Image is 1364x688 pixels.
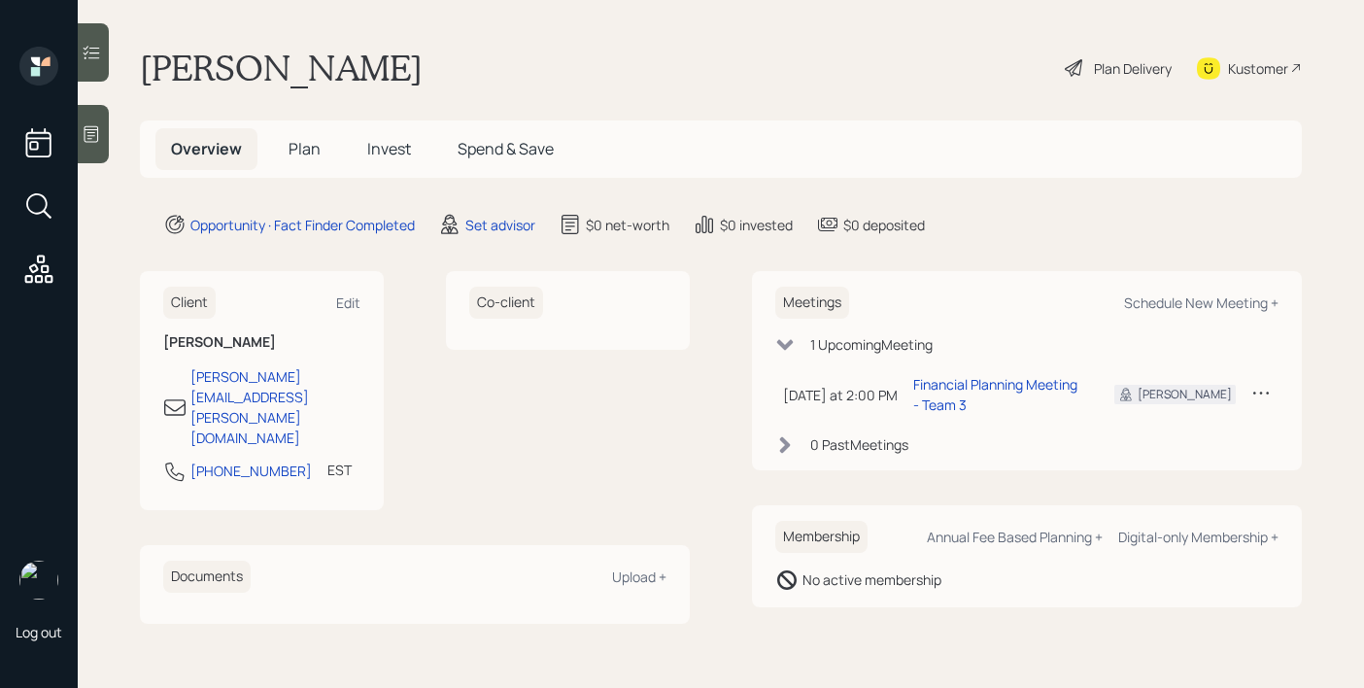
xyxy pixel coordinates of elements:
div: Edit [336,293,360,312]
div: 0 Past Meeting s [810,434,908,455]
h1: [PERSON_NAME] [140,47,423,89]
span: Overview [171,138,242,159]
div: $0 invested [720,215,793,235]
img: robby-grisanti-headshot.png [19,561,58,600]
div: [PHONE_NUMBER] [190,461,312,481]
div: [PERSON_NAME][EMAIL_ADDRESS][PERSON_NAME][DOMAIN_NAME] [190,366,360,448]
div: Schedule New Meeting + [1124,293,1279,312]
div: Set advisor [465,215,535,235]
span: Invest [367,138,411,159]
div: Opportunity · Fact Finder Completed [190,215,415,235]
div: No active membership [802,569,941,590]
span: Plan [289,138,321,159]
h6: Documents [163,561,251,593]
div: 1 Upcoming Meeting [810,334,933,355]
div: [PERSON_NAME] [1138,386,1232,403]
div: Kustomer [1228,58,1288,79]
div: Upload + [612,568,666,586]
div: Financial Planning Meeting - Team 3 [913,374,1083,415]
div: Annual Fee Based Planning + [927,528,1103,546]
h6: Membership [775,521,868,553]
div: Plan Delivery [1094,58,1172,79]
div: [DATE] at 2:00 PM [783,385,898,405]
h6: Meetings [775,287,849,319]
h6: Client [163,287,216,319]
div: EST [327,460,352,480]
div: Log out [16,623,62,641]
span: Spend & Save [458,138,554,159]
h6: Co-client [469,287,543,319]
div: Digital-only Membership + [1118,528,1279,546]
h6: [PERSON_NAME] [163,334,360,351]
div: $0 net-worth [586,215,669,235]
div: $0 deposited [843,215,925,235]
